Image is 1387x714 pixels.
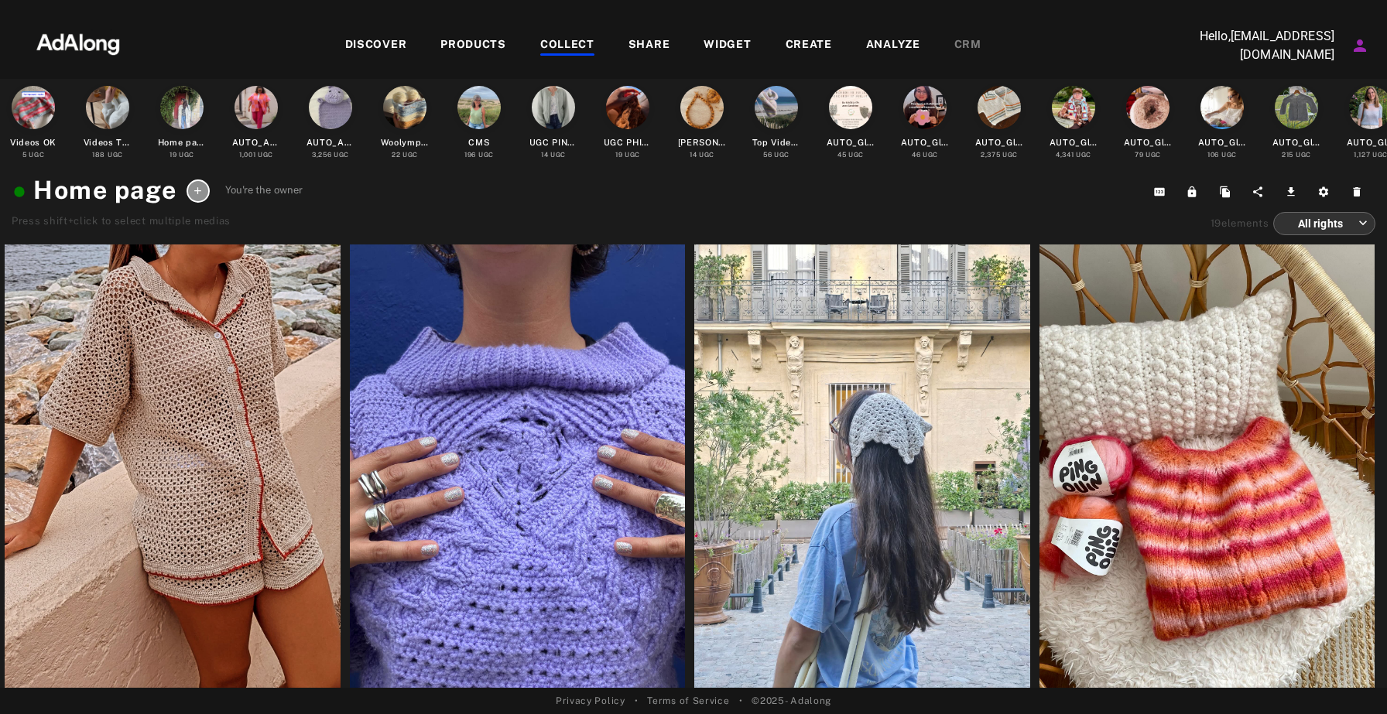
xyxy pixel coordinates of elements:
[381,136,430,149] div: Woolympiques
[312,150,349,160] div: UGC
[541,150,566,160] div: UGC
[690,150,714,160] div: UGC
[84,136,132,149] div: Videos TikTok
[615,151,622,159] span: 19
[763,151,772,159] span: 56
[312,151,332,159] span: 3,256
[1310,640,1387,714] iframe: Chat Widget
[1207,150,1237,160] div: UGC
[704,36,751,55] div: WIDGET
[1056,150,1091,160] div: UGC
[954,36,981,55] div: CRM
[1056,151,1074,159] span: 4,341
[604,136,652,149] div: UGC PHILDAR
[827,136,875,149] div: AUTO_Global_Macrame
[901,136,950,149] div: AUTO_Global_Tufting
[912,150,938,160] div: UGC
[837,151,846,159] span: 45
[529,136,578,149] div: UGC PINGOUIN
[1198,136,1247,149] div: AUTO_Global_Angora
[1180,27,1334,64] p: Hello, [EMAIL_ADDRESS][DOMAIN_NAME]
[10,136,57,149] div: Videos OK
[345,36,407,55] div: DISCOVER
[635,694,639,708] span: •
[1282,150,1311,160] div: UGC
[981,151,1001,159] span: 2,375
[170,150,194,160] div: UGC
[1354,151,1371,159] span: 1,127
[1211,216,1269,231] div: elements
[647,694,729,708] a: Terms of Service
[239,150,273,160] div: UGC
[92,151,105,159] span: 188
[763,150,789,160] div: UGC
[615,150,640,160] div: UGC
[975,136,1024,149] div: AUTO_Global_Tricot
[22,150,45,160] div: UGC
[690,151,697,159] span: 14
[628,36,670,55] div: SHARE
[739,694,743,708] span: •
[225,183,303,198] span: You're the owner
[1343,181,1376,203] button: Delete this collection
[1050,136,1098,149] div: AUTO_Global_Crochet
[1244,181,1277,203] button: Share
[1347,32,1373,59] button: Account settings
[392,151,400,159] span: 22
[10,19,146,66] img: 63233d7d88ed69de3c212112c67096b6.png
[232,136,281,149] div: AUTO_Agreed_Linked
[752,694,831,708] span: © 2025 - Adalong
[22,151,27,159] span: 5
[12,214,303,229] div: Press shift+click to select multiple medias
[92,150,123,160] div: UGC
[786,36,832,55] div: CREATE
[239,151,256,159] span: 1,001
[540,36,594,55] div: COLLECT
[1272,136,1321,149] div: AUTO_Global_Alpaga
[440,36,506,55] div: PRODUCTS
[1207,151,1219,159] span: 106
[1146,181,1179,203] button: Copy collection ID
[12,172,177,209] h1: Home page
[158,136,207,149] div: Home page
[392,150,418,160] div: UGC
[1124,136,1173,149] div: AUTO_Global_Mouton
[1287,203,1368,244] div: All rights
[1282,151,1293,159] span: 215
[866,36,920,55] div: ANALYZE
[1178,181,1211,203] button: Lock from editing
[752,136,801,149] div: Top Videos UGC
[541,151,548,159] span: 14
[464,151,476,159] span: 196
[1135,151,1143,159] span: 79
[1310,181,1343,203] button: Settings
[556,694,625,708] a: Privacy Policy
[1277,181,1310,203] button: Download
[912,151,920,159] span: 46
[837,150,864,160] div: UGC
[307,136,355,149] div: AUTO_Agreed_NonLinked
[1310,640,1387,714] div: Widget de chat
[981,150,1018,160] div: UGC
[464,150,494,160] div: UGC
[468,136,489,149] div: CMS
[1211,217,1221,229] span: 19
[1211,181,1245,203] button: Duplicate collection
[1135,150,1161,160] div: UGC
[678,136,727,149] div: [PERSON_NAME]
[170,151,176,159] span: 19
